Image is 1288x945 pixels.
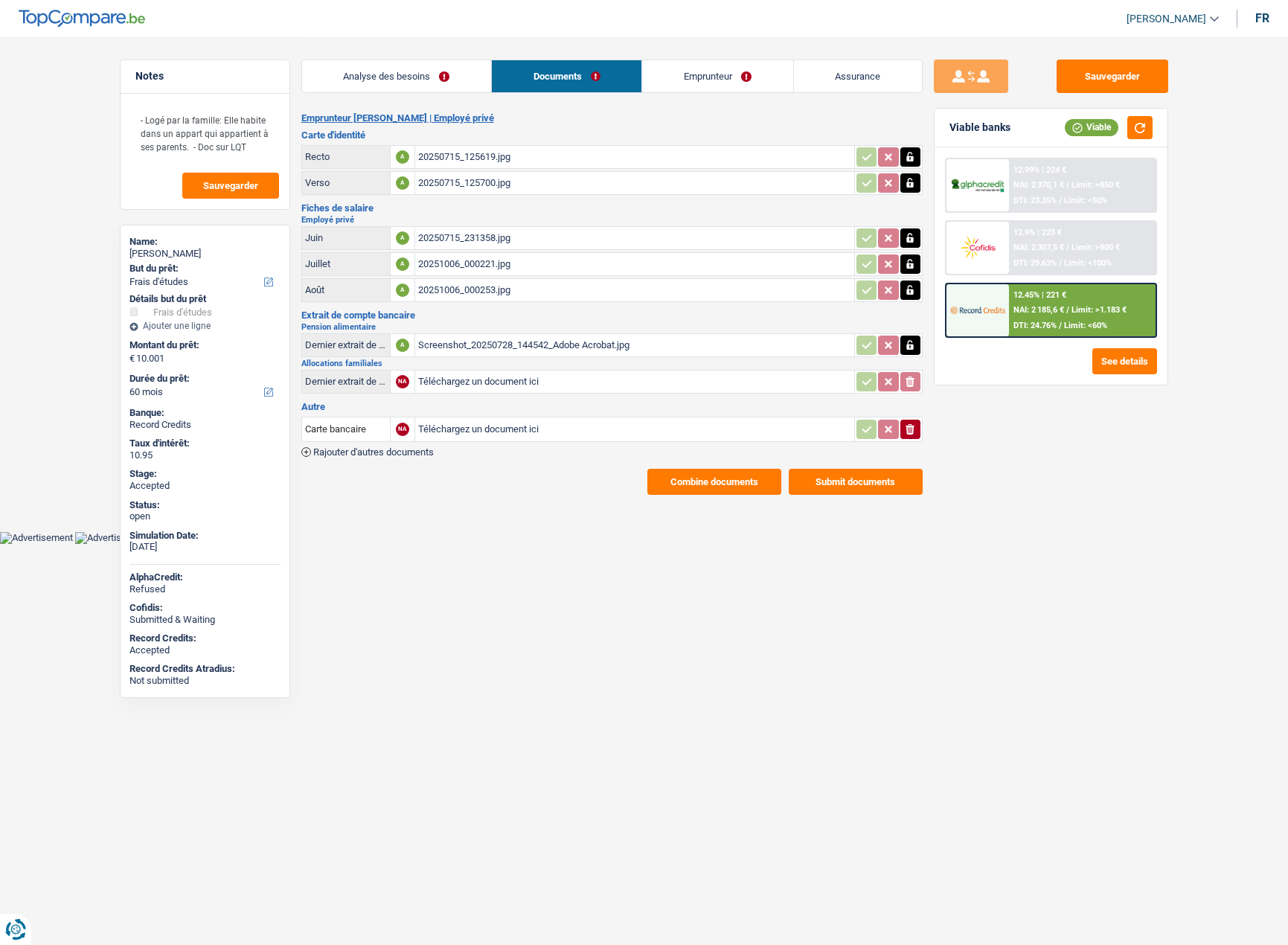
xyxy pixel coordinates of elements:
label: Montant du prêt: [129,339,278,351]
span: / [1066,180,1069,190]
span: [PERSON_NAME] [1127,13,1206,25]
span: Limit: >1.183 € [1071,305,1127,315]
h2: Pension alimentaire [301,323,923,331]
div: Dernier extrait de compte pour vos allocations familiales [305,376,387,387]
button: Combine documents [647,469,781,495]
div: Refused [129,583,281,595]
a: Analyse des besoins [302,60,491,92]
div: Submitted & Waiting [129,614,281,626]
div: Dernier extrait de compte pour la pension alimentaire [305,339,387,350]
div: Simulation Date: [129,530,281,542]
div: Stage: [129,468,281,480]
div: A [396,231,409,245]
a: Documents [492,60,641,92]
img: AlphaCredit [950,177,1005,194]
div: A [396,339,409,352]
span: / [1059,321,1062,330]
div: Screenshot_20250728_144542_Adobe Acrobat.jpg [418,334,851,356]
button: Submit documents [789,469,923,495]
div: Cofidis: [129,602,281,614]
span: NAI: 2 307,5 € [1013,243,1064,252]
img: Record Credits [950,296,1005,324]
a: [PERSON_NAME] [1115,7,1219,31]
div: Accepted [129,480,281,492]
h3: Extrait de compte bancaire [301,310,923,320]
div: Août [305,284,387,295]
span: NAI: 2 370,1 € [1013,180,1064,190]
div: 20250715_125700.jpg [418,172,851,194]
img: TopCompare Logo [19,10,145,28]
button: Sauvegarder [1057,60,1168,93]
h2: Emprunteur [PERSON_NAME] | Employé privé [301,112,923,124]
div: Viable banks [949,121,1010,134]
span: / [1066,305,1069,315]
div: 10.95 [129,449,281,461]
div: Viable [1065,119,1118,135]
h3: Carte d'identité [301,130,923,140]
div: fr [1255,11,1269,25]
div: Juin [305,232,387,243]
span: Limit: <50% [1064,196,1107,205]
button: Sauvegarder [182,173,279,199]
div: [PERSON_NAME] [129,248,281,260]
div: Accepted [129,644,281,656]
label: But du prêt: [129,263,278,275]
h5: Notes [135,70,275,83]
span: / [1059,196,1062,205]
a: Emprunteur [642,60,792,92]
div: A [396,283,409,297]
button: See details [1092,348,1157,374]
label: Durée du prêt: [129,373,278,385]
span: € [129,353,135,365]
img: Advertisement [75,532,148,544]
div: AlphaCredit: [129,571,281,583]
h2: Allocations familiales [301,359,923,368]
div: 20250715_231358.jpg [418,227,851,249]
h3: Autre [301,402,923,411]
button: Rajouter d'autres documents [301,447,434,457]
div: Record Credits [129,419,281,431]
div: Banque: [129,407,281,419]
img: Cofidis [950,234,1005,261]
h2: Employé privé [301,216,923,224]
div: Juillet [305,258,387,269]
div: Name: [129,236,281,248]
span: DTI: 29.63% [1013,258,1057,268]
span: Sauvegarder [203,181,258,190]
div: 20250715_125619.jpg [418,146,851,168]
div: A [396,150,409,164]
h3: Fiches de salaire [301,203,923,213]
div: Not submitted [129,675,281,687]
span: / [1066,243,1069,252]
div: Verso [305,177,387,188]
a: Assurance [794,60,922,92]
div: 20251006_000253.jpg [418,279,851,301]
div: Ajouter une ligne [129,321,281,331]
span: / [1059,258,1062,268]
div: open [129,510,281,522]
span: NAI: 2 185,6 € [1013,305,1064,315]
span: Limit: <100% [1064,258,1112,268]
span: DTI: 24.76% [1013,321,1057,330]
div: Status: [129,499,281,511]
div: A [396,257,409,271]
div: 12.9% | 223 € [1013,228,1062,237]
span: Limit: <60% [1064,321,1107,330]
div: 12.45% | 221 € [1013,290,1066,300]
div: [DATE] [129,541,281,553]
div: 12.99% | 224 € [1013,165,1066,175]
div: Record Credits: [129,632,281,644]
div: NA [396,375,409,388]
span: Rajouter d'autres documents [313,447,434,457]
span: Limit: >800 € [1071,243,1120,252]
div: Recto [305,151,387,162]
div: Détails but du prêt [129,293,281,305]
div: Taux d'intérêt: [129,438,281,449]
div: NA [396,423,409,436]
div: A [396,176,409,190]
div: 20251006_000221.jpg [418,253,851,275]
span: DTI: 23.35% [1013,196,1057,205]
span: Limit: >850 € [1071,180,1120,190]
div: Record Credits Atradius: [129,663,281,675]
